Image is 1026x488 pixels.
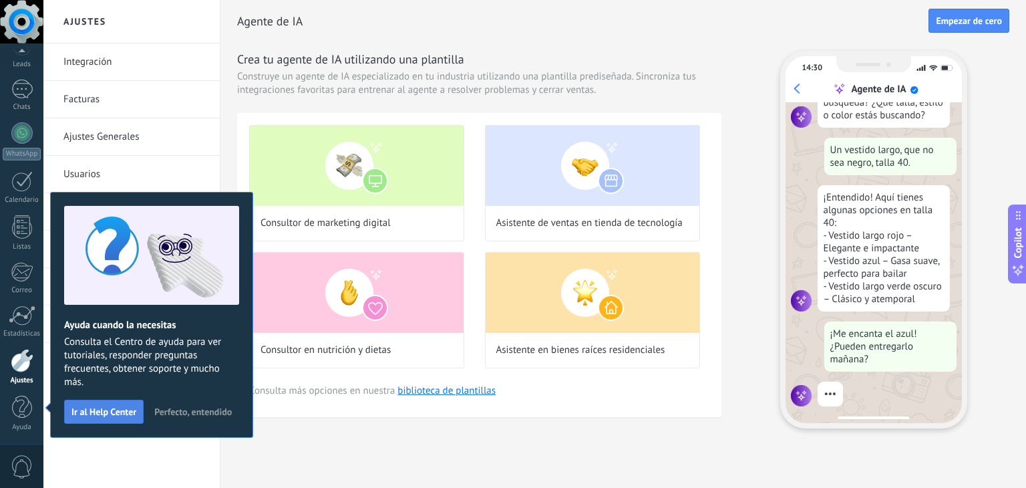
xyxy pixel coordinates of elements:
[71,407,136,416] span: Ir al Help Center
[802,63,822,73] div: 14:30
[154,407,232,416] span: Perfecto, entendido
[63,81,206,118] a: Facturas
[249,384,496,397] span: Consulta más opciones en nuestra
[486,126,699,206] img: Asistente de ventas en tienda de tecnología
[148,402,238,422] button: Perfecto, entendido
[3,330,41,338] div: Estadísticas
[237,70,721,97] span: Construye un agente de IA especializado en tu industria utilizando una plantilla prediseñada. Sin...
[261,344,391,357] span: Consultor en nutrición y dietas
[3,196,41,205] div: Calendario
[261,217,391,230] span: Consultor de marketing digital
[43,156,220,193] li: Usuarios
[824,322,957,372] div: ¡Me encanta el azul! ¿Pueden entregarlo mañana?
[496,217,683,230] span: Asistente de ventas en tienda de tecnología
[64,400,144,424] button: Ir al Help Center
[43,81,220,118] li: Facturas
[64,319,239,332] h2: Ayuda cuando la necesitas
[43,43,220,81] li: Integración
[791,290,812,312] img: agent icon
[3,423,41,432] div: Ayuda
[43,118,220,156] li: Ajustes Generales
[237,8,928,35] h2: Agente de IA
[791,106,812,128] img: agent icon
[63,118,206,156] a: Ajustes Generales
[824,138,957,175] div: Un vestido largo, que no sea negro, talla 40.
[486,253,699,333] img: Asistente en bienes raíces residenciales
[237,51,721,68] h3: Crea tu agente de IA utilizando una plantilla
[397,384,496,397] a: biblioteca de plantillas
[3,148,41,160] div: WhatsApp
[63,43,206,81] a: Integración
[250,126,464,206] img: Consultor de marketing digital
[818,185,950,312] div: ¡Entendido! Aquí tienes algunas opciones en talla 40: - Vestido largo rojo – Elegante e impactant...
[3,243,41,251] div: Listas
[1011,228,1025,259] span: Copilot
[496,344,665,357] span: Asistente en bienes raíces residenciales
[928,9,1009,33] button: Empezar de cero
[3,103,41,112] div: Chats
[3,376,41,385] div: Ajustes
[63,156,206,193] a: Usuarios
[64,336,239,389] span: Consulta el Centro de ayuda para ver tutoriales, responder preguntas frecuentes, obtener soporte ...
[851,83,906,96] div: Agente de IA
[3,60,41,69] div: Leads
[250,253,464,333] img: Consultor en nutrición y dietas
[3,286,41,295] div: Correo
[791,385,812,406] img: agent icon
[936,16,1002,25] span: Empezar de cero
